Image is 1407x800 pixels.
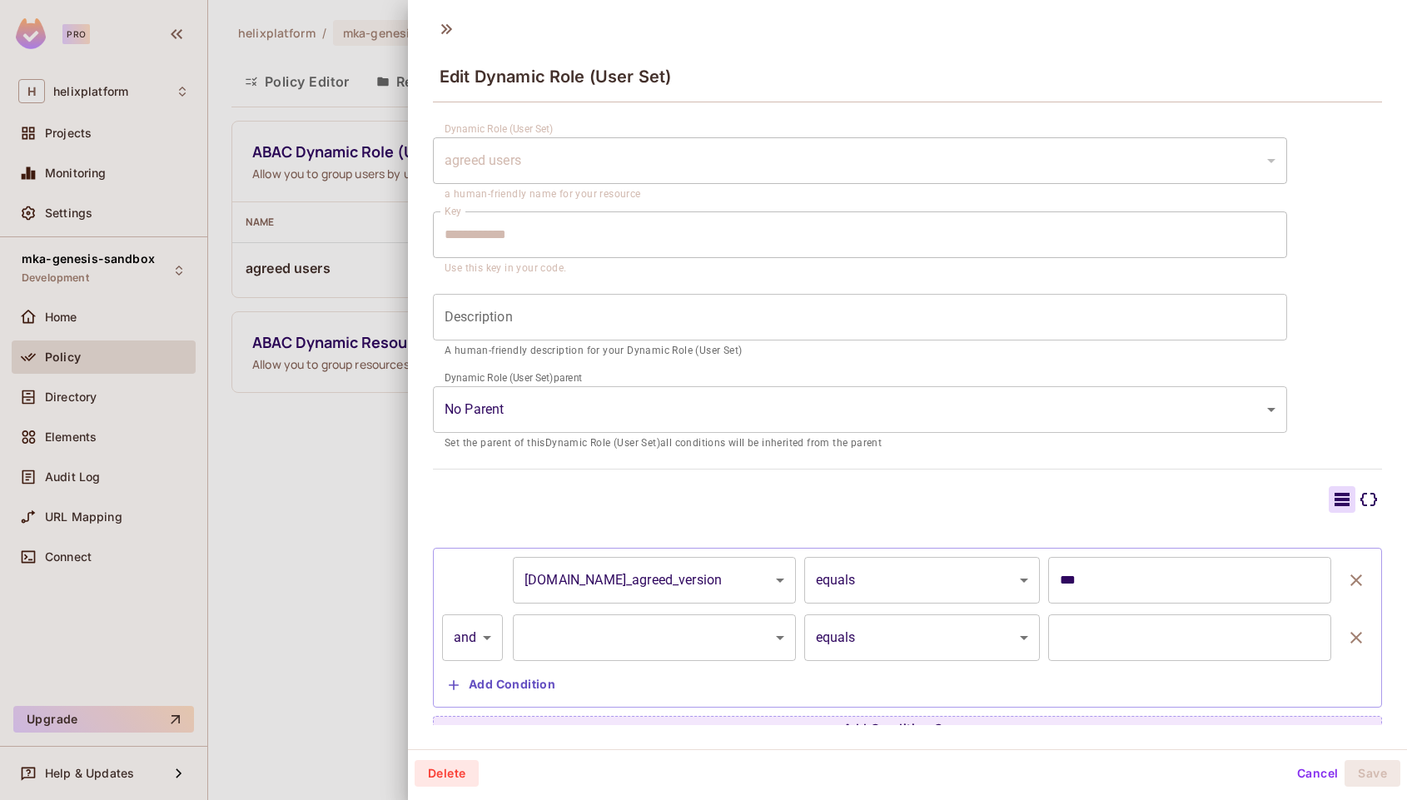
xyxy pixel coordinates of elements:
[445,343,1275,360] p: A human-friendly description for your Dynamic Role (User Set)
[442,672,562,698] button: Add Condition
[433,716,1382,743] button: Add Condition Group
[804,614,1041,661] div: equals
[433,386,1287,433] div: Without label
[445,435,1275,452] p: Set the parent of this Dynamic Role (User Set) all conditions will be inherited from the parent
[445,122,554,136] label: Dynamic Role (User Set)
[513,557,796,604] div: [DOMAIN_NAME]_agreed_version
[433,137,1287,184] div: Without label
[1345,760,1400,787] button: Save
[804,557,1041,604] div: equals
[440,67,671,87] span: Edit Dynamic Role (User Set)
[445,204,461,218] label: Key
[445,370,582,385] label: Dynamic Role (User Set) parent
[442,614,503,661] div: and
[1290,760,1345,787] button: Cancel
[445,186,1275,203] p: a human-friendly name for your resource
[415,760,479,787] button: Delete
[445,261,1275,277] p: Use this key in your code.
